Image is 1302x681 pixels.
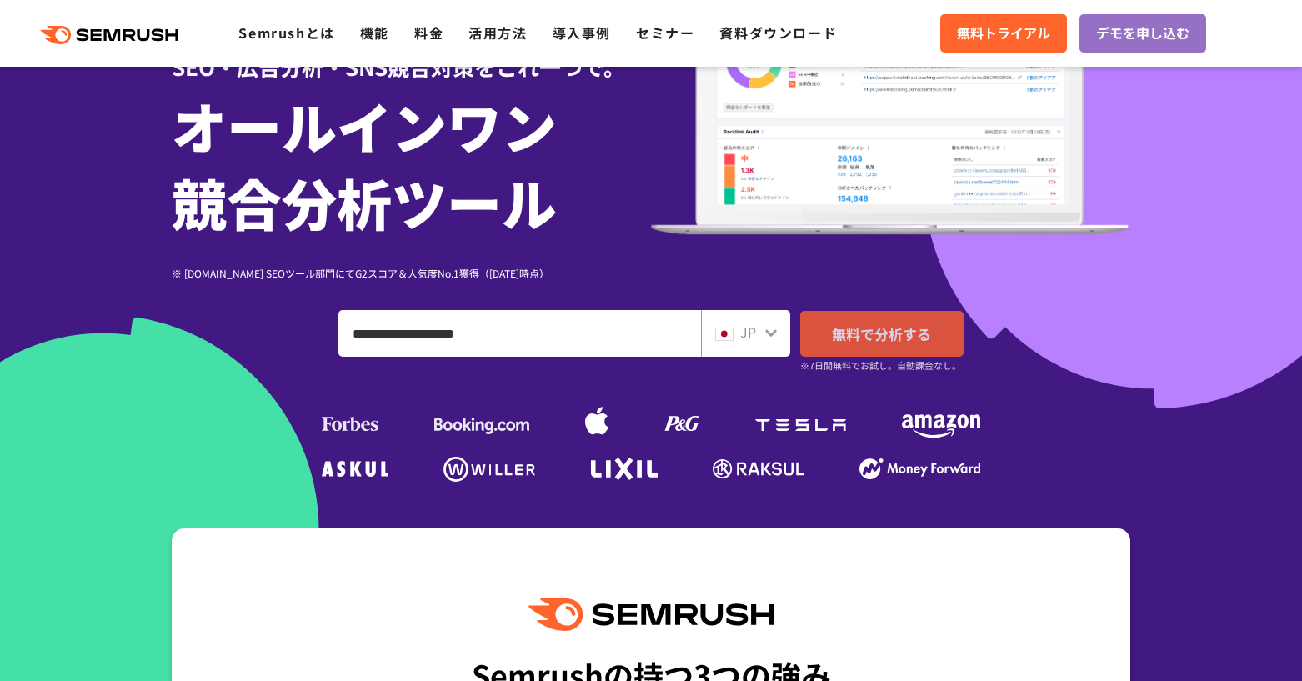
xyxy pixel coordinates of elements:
[172,265,651,281] div: ※ [DOMAIN_NAME] SEOツール部門にてG2スコア＆人気度No.1獲得（[DATE]時点）
[238,23,334,43] a: Semrushとは
[1079,14,1206,53] a: デモを申し込む
[172,87,651,240] h1: オールインワン 競合分析ツール
[636,23,694,43] a: セミナー
[719,23,837,43] a: 資料ダウンロード
[800,311,964,357] a: 無料で分析する
[360,23,389,43] a: 機能
[740,322,756,342] span: JP
[339,311,700,356] input: ドメイン、キーワードまたはURLを入力してください
[940,14,1067,53] a: 無料トライアル
[528,598,774,631] img: Semrush
[468,23,527,43] a: 活用方法
[414,23,443,43] a: 料金
[800,358,961,373] small: ※7日間無料でお試し。自動課金なし。
[957,23,1050,44] span: 無料トライアル
[832,323,931,344] span: 無料で分析する
[1096,23,1189,44] span: デモを申し込む
[553,23,611,43] a: 導入事例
